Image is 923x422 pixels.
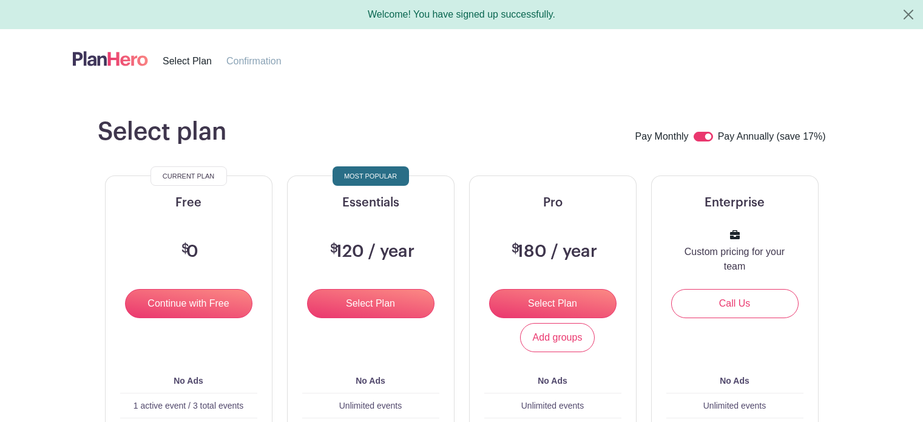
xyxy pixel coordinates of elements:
[635,129,689,145] label: Pay Monthly
[120,196,257,210] h5: Free
[178,242,198,262] h3: 0
[330,243,338,255] span: $
[98,117,226,146] h1: Select plan
[327,242,414,262] h3: 120 / year
[226,56,282,66] span: Confirmation
[302,196,439,210] h5: Essentials
[512,243,519,255] span: $
[134,401,243,410] span: 1 active event / 3 total events
[521,401,584,410] span: Unlimited events
[163,56,212,66] span: Select Plan
[125,289,252,318] input: Continue with Free
[520,323,595,352] a: Add groups
[666,196,803,210] h5: Enterprise
[174,376,203,386] b: No Ads
[489,289,617,318] input: Select Plan
[163,169,214,183] span: Current Plan
[339,401,402,410] span: Unlimited events
[509,242,597,262] h3: 180 / year
[484,196,621,210] h5: Pro
[720,376,749,386] b: No Ads
[344,169,397,183] span: Most Popular
[356,376,385,386] b: No Ads
[538,376,567,386] b: No Ads
[181,243,189,255] span: $
[73,49,148,69] img: logo-507f7623f17ff9eddc593b1ce0a138ce2505c220e1c5a4e2b4648c50719b7d32.svg
[307,289,434,318] input: Select Plan
[681,245,789,274] p: Custom pricing for your team
[671,289,799,318] a: Call Us
[718,129,826,145] label: Pay Annually (save 17%)
[703,401,766,410] span: Unlimited events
